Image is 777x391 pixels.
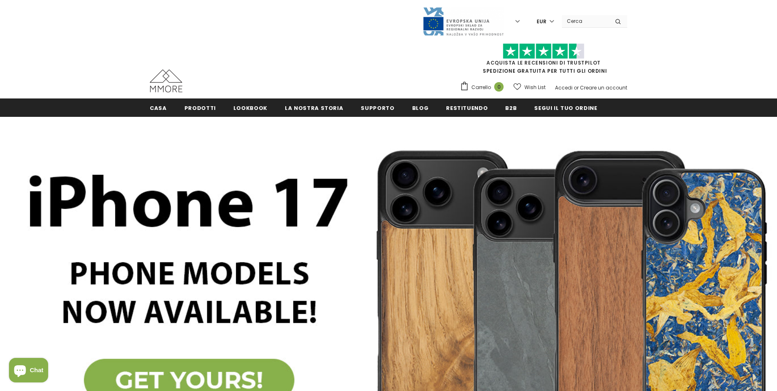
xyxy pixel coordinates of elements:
a: Casa [150,98,167,117]
span: B2B [505,104,517,112]
a: Segui il tuo ordine [534,98,597,117]
span: La nostra storia [285,104,343,112]
a: Restituendo [446,98,488,117]
span: supporto [361,104,394,112]
span: 0 [494,82,504,92]
span: Wish List [524,83,546,92]
a: La nostra storia [285,98,343,117]
span: EUR [537,18,546,26]
a: Wish List [513,80,546,94]
a: Javni Razpis [422,18,504,25]
span: Lookbook [233,104,267,112]
a: Accedi [555,84,573,91]
img: Casi MMORE [150,69,182,92]
a: Lookbook [233,98,267,117]
a: B2B [505,98,517,117]
a: Creare un account [580,84,627,91]
a: supporto [361,98,394,117]
a: Blog [412,98,429,117]
span: Segui il tuo ordine [534,104,597,112]
a: Prodotti [184,98,216,117]
span: Casa [150,104,167,112]
inbox-online-store-chat: Shopify online store chat [7,358,51,384]
span: or [574,84,579,91]
span: Blog [412,104,429,112]
a: Acquista le recensioni di TrustPilot [486,59,601,66]
img: Fidati di Pilot Stars [503,43,584,59]
img: Javni Razpis [422,7,504,36]
input: Search Site [562,15,609,27]
span: Carrello [471,83,491,92]
span: Prodotti [184,104,216,112]
span: SPEDIZIONE GRATUITA PER TUTTI GLI ORDINI [460,47,627,74]
span: Restituendo [446,104,488,112]
a: Carrello 0 [460,81,508,94]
